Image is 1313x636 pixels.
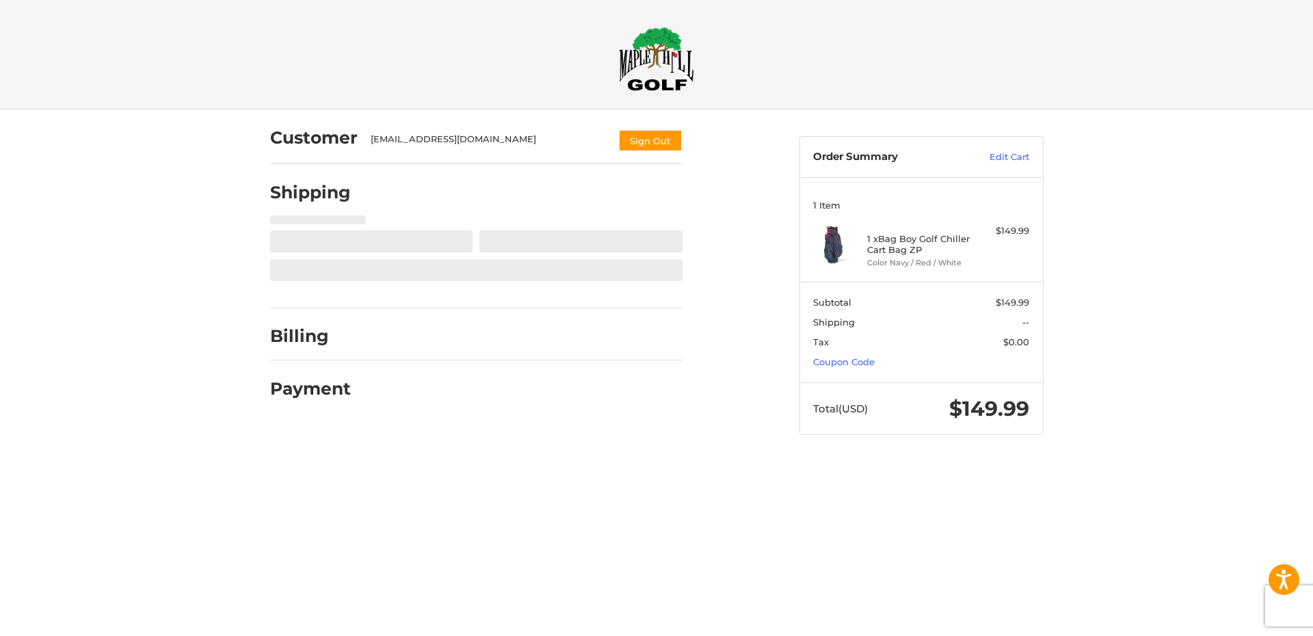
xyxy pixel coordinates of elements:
[618,129,682,152] button: Sign Out
[270,326,350,347] h2: Billing
[619,27,694,91] img: Maple Hill Golf
[975,224,1029,238] div: $149.99
[813,336,829,347] span: Tax
[813,297,851,308] span: Subtotal
[371,133,605,152] div: [EMAIL_ADDRESS][DOMAIN_NAME]
[813,402,868,415] span: Total (USD)
[813,356,875,367] a: Coupon Code
[813,200,1029,211] h3: 1 Item
[960,150,1029,164] a: Edit Cart
[270,182,351,203] h2: Shipping
[270,378,351,399] h2: Payment
[867,233,972,256] h4: 1 x Bag Boy Golf Chiller Cart Bag ZP
[949,396,1029,421] span: $149.99
[270,127,358,148] h2: Customer
[867,257,972,269] li: Color Navy / Red / White
[813,150,960,164] h3: Order Summary
[813,317,855,328] span: Shipping
[1022,317,1029,328] span: --
[996,297,1029,308] span: $149.99
[1003,336,1029,347] span: $0.00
